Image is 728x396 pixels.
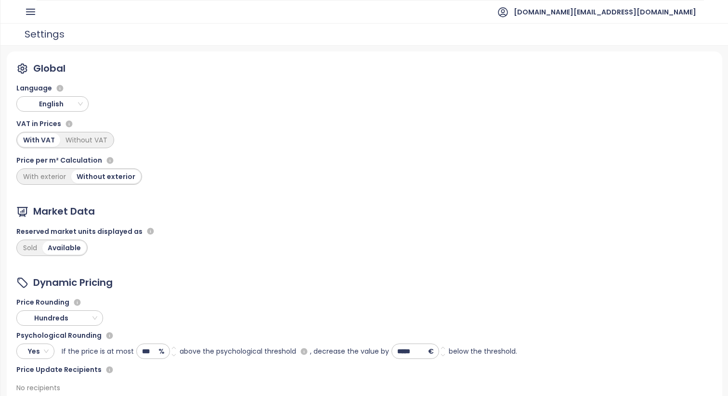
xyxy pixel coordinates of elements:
[16,330,517,341] div: Psychological Rounding
[62,346,134,357] span: If the price is at most
[158,346,165,357] span: %
[449,346,517,357] span: below the threshold.
[16,154,142,166] div: Price per m² Calculation
[20,311,87,325] span: Hundreds
[18,170,71,183] div: With exterior
[60,133,113,147] div: Without VAT
[16,364,517,375] div: Price Update Recipients
[18,133,60,147] div: With VAT
[20,344,49,358] span: Yes
[16,226,156,237] div: Reserved market units displayed as
[310,346,389,357] span: , decrease the value by
[16,383,60,393] div: No recipients
[25,25,65,44] div: Settings
[428,346,434,357] span: €
[514,0,696,24] span: [DOMAIN_NAME][EMAIL_ADDRESS][DOMAIN_NAME]
[18,241,42,255] div: Sold
[33,61,65,76] div: Global
[16,118,142,129] div: VAT in Prices
[16,296,517,308] div: Price Rounding
[42,241,86,255] div: Available
[33,204,95,219] div: Market Data
[33,275,113,290] div: Dynamic Pricing
[16,82,142,94] div: Language
[180,346,296,357] span: above the psychological threshold
[71,170,141,183] div: Without exterior
[20,97,87,111] span: English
